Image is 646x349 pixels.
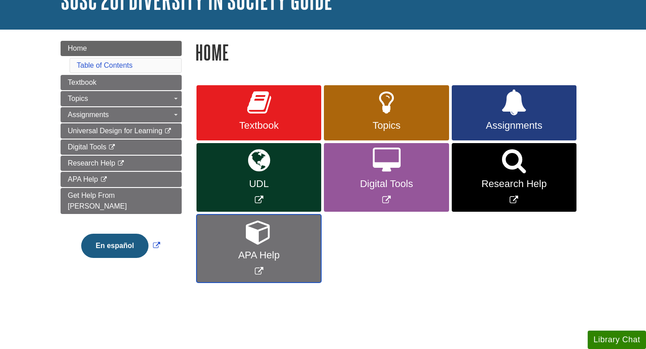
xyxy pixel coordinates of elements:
[196,214,321,283] a: Link opens in new window
[203,249,314,261] span: APA Help
[588,331,646,349] button: Library Chat
[458,178,570,190] span: Research Help
[100,177,108,183] i: This link opens in a new window
[81,234,148,258] button: En español
[61,41,182,273] div: Guide Page Menu
[331,178,442,190] span: Digital Tools
[61,91,182,106] a: Topics
[108,144,116,150] i: This link opens in a new window
[61,156,182,171] a: Research Help
[68,159,115,167] span: Research Help
[196,143,321,212] a: Link opens in new window
[68,143,106,151] span: Digital Tools
[331,120,442,131] span: Topics
[203,120,314,131] span: Textbook
[68,95,88,102] span: Topics
[61,123,182,139] a: Universal Design for Learning
[324,143,449,212] a: Link opens in new window
[195,41,585,64] h1: Home
[68,192,127,210] span: Get Help From [PERSON_NAME]
[77,61,133,69] a: Table of Contents
[196,85,321,141] a: Textbook
[68,127,162,135] span: Universal Design for Learning
[61,188,182,214] a: Get Help From [PERSON_NAME]
[458,120,570,131] span: Assignments
[68,111,109,118] span: Assignments
[61,140,182,155] a: Digital Tools
[61,75,182,90] a: Textbook
[61,172,182,187] a: APA Help
[61,41,182,56] a: Home
[164,128,172,134] i: This link opens in a new window
[68,79,96,86] span: Textbook
[452,143,576,212] a: Link opens in new window
[79,242,162,249] a: Link opens in new window
[61,107,182,122] a: Assignments
[324,85,449,141] a: Topics
[68,175,98,183] span: APA Help
[203,178,314,190] span: UDL
[68,44,87,52] span: Home
[452,85,576,141] a: Assignments
[117,161,125,166] i: This link opens in a new window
